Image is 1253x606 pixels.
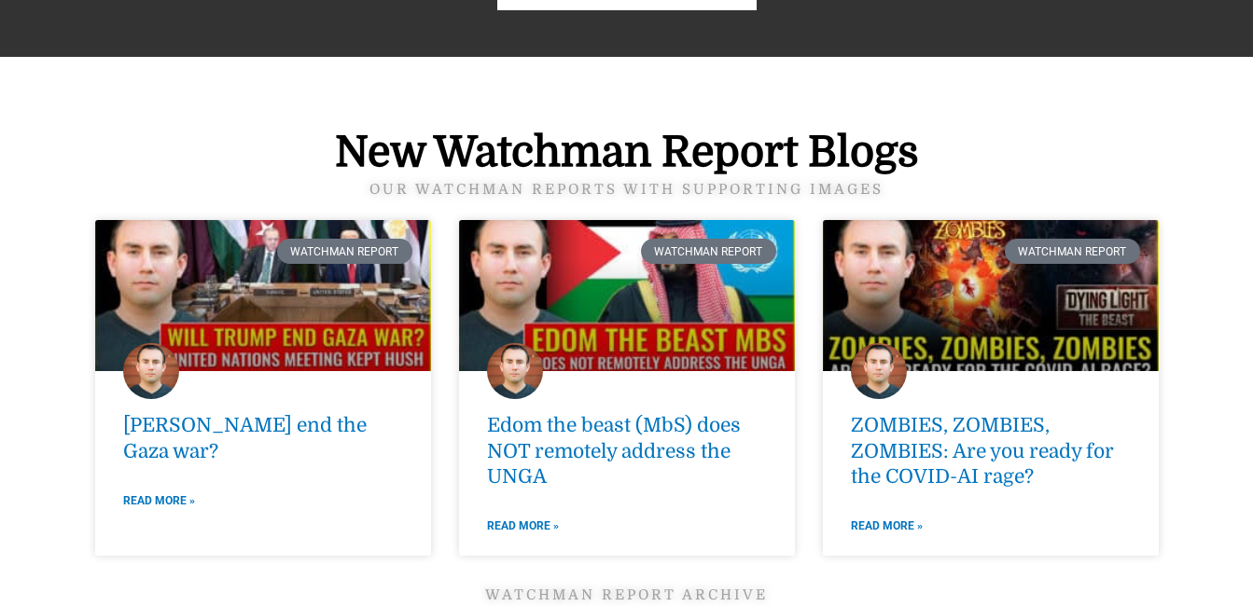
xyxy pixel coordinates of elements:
[485,586,768,603] a: Watchman Report ARCHIVE
[487,414,741,488] a: Edom the beast (MbS) does NOT remotely address the UNGA
[123,414,367,461] a: [PERSON_NAME] end the Gaza war?
[95,183,1159,197] h5: Our watchman reports with supporting images
[123,343,179,399] img: Marco
[487,516,559,536] a: Read more about Edom the beast (MbS) does NOT remotely address the UNGA
[277,239,412,263] div: Watchman Report
[1005,239,1140,263] div: Watchman Report
[641,239,776,263] div: Watchman Report
[851,343,907,399] img: Marco
[851,516,923,536] a: Read more about ZOMBIES, ZOMBIES, ZOMBIES: Are you ready for the COVID-AI rage?
[487,343,543,399] img: Marco
[95,131,1159,173] h4: New Watchman Report Blogs
[851,414,1114,488] a: ZOMBIES, ZOMBIES, ZOMBIES: Are you ready for the COVID-AI rage?
[123,490,195,511] a: Read more about Will Trump end the Gaza war?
